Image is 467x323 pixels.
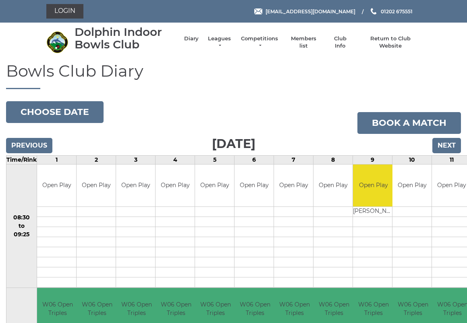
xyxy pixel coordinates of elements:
td: 2 [77,155,116,164]
img: Dolphin Indoor Bowls Club [46,31,68,53]
td: Open Play [392,165,432,207]
td: 10 [392,155,432,164]
td: Open Play [274,165,313,207]
a: Email [EMAIL_ADDRESS][DOMAIN_NAME] [254,8,355,15]
td: Open Play [37,165,76,207]
td: Open Play [235,165,274,207]
h1: Bowls Club Diary [6,62,461,89]
span: 01202 675551 [381,8,413,14]
a: Diary [184,35,199,42]
td: [PERSON_NAME] [353,207,394,217]
td: 5 [195,155,235,164]
td: 1 [37,155,77,164]
td: Open Play [77,165,116,207]
a: Return to Club Website [360,35,421,50]
a: Club Info [328,35,352,50]
td: Open Play [353,165,394,207]
a: Competitions [240,35,279,50]
input: Next [432,138,461,153]
a: Book a match [357,112,461,134]
td: 08:30 to 09:25 [6,164,37,288]
span: [EMAIL_ADDRESS][DOMAIN_NAME] [266,8,355,14]
img: Email [254,8,262,15]
td: 7 [274,155,313,164]
a: Members list [287,35,320,50]
td: Open Play [116,165,155,207]
img: Phone us [371,8,376,15]
td: 3 [116,155,156,164]
a: Phone us 01202 675551 [369,8,413,15]
button: Choose date [6,101,104,123]
td: 8 [313,155,353,164]
td: 9 [353,155,392,164]
a: Leagues [207,35,232,50]
td: Open Play [313,165,353,207]
td: Open Play [156,165,195,207]
div: Dolphin Indoor Bowls Club [75,26,176,51]
td: Time/Rink [6,155,37,164]
input: Previous [6,138,52,153]
a: Login [46,4,83,19]
td: 4 [156,155,195,164]
td: Open Play [195,165,234,207]
td: 6 [235,155,274,164]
